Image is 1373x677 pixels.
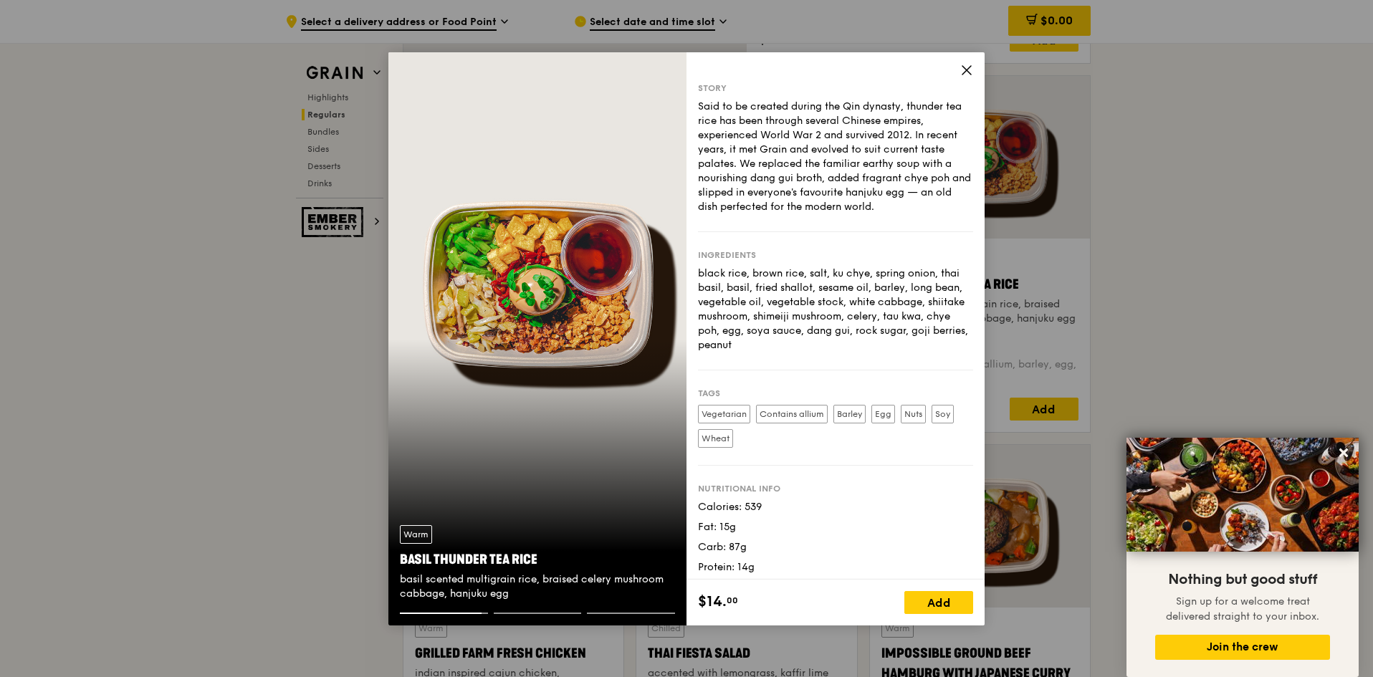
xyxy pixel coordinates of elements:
[698,249,973,261] div: Ingredients
[833,405,866,423] label: Barley
[1332,441,1355,464] button: Close
[727,595,738,606] span: 00
[932,405,954,423] label: Soy
[698,520,973,534] div: Fat: 15g
[1126,438,1359,552] img: DSC07876-Edit02-Large.jpeg
[698,429,733,448] label: Wheat
[1155,635,1330,660] button: Join the crew
[871,405,895,423] label: Egg
[698,405,750,423] label: Vegetarian
[400,525,432,544] div: Warm
[698,388,973,399] div: Tags
[1166,595,1319,623] span: Sign up for a welcome treat delivered straight to your inbox.
[698,560,973,575] div: Protein: 14g
[698,483,973,494] div: Nutritional info
[400,572,675,601] div: basil scented multigrain rice, braised celery mushroom cabbage, hanjuku egg
[698,82,973,94] div: Story
[698,540,973,554] div: Carb: 87g
[904,591,973,614] div: Add
[400,549,675,570] div: Basil Thunder Tea Rice
[698,267,973,352] div: black rice, brown rice, salt, ku chye, spring onion, thai basil, basil, fried shallot, sesame oil...
[698,500,973,514] div: Calories: 539
[698,591,727,613] span: $14.
[901,405,926,423] label: Nuts
[1168,571,1317,588] span: Nothing but good stuff
[698,100,973,214] div: Said to be created during the Qin dynasty, thunder tea rice has been through several Chinese empi...
[756,405,828,423] label: Contains allium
